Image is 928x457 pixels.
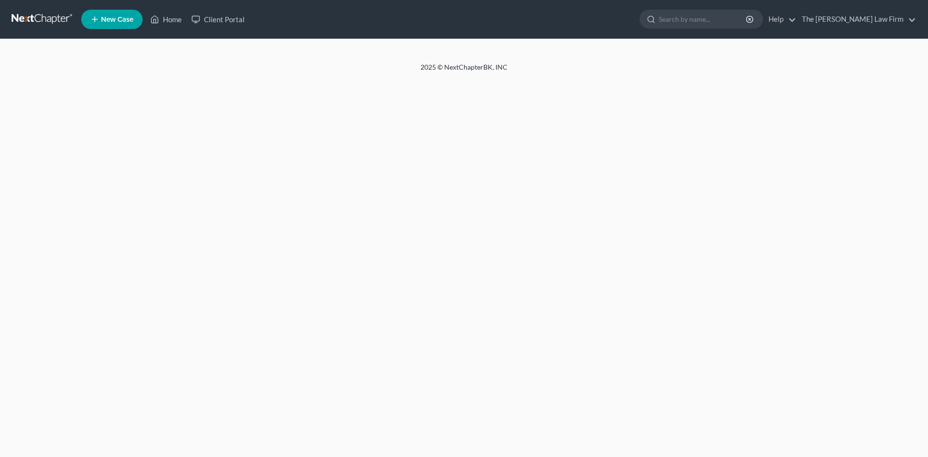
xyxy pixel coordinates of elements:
[101,16,133,23] span: New Case
[797,11,916,28] a: The [PERSON_NAME] Law Firm
[188,62,739,80] div: 2025 © NextChapterBK, INC
[145,11,187,28] a: Home
[187,11,249,28] a: Client Portal
[764,11,796,28] a: Help
[659,10,747,28] input: Search by name...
